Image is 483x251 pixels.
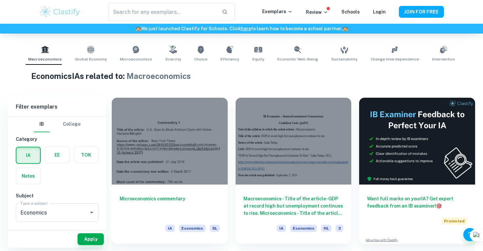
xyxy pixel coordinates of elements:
span: Equity [252,56,264,62]
button: Open [87,208,96,217]
button: Notes [16,168,40,184]
span: 🏫 [135,26,141,31]
button: Help and Feedback [463,228,476,241]
span: Promoted [441,217,467,225]
span: Economics [179,225,206,232]
span: HL [321,225,332,232]
span: Choice [194,56,207,62]
h6: Microeconomics commentary [120,195,220,217]
span: Intervention [432,56,455,62]
a: Macroeconomics - Title of the article- GDP at record high but unemployment continues to rise. Mic... [236,98,352,244]
a: Want full marks on yourIA? Get expert feedback from an IB examiner!PromotedAdvertise with Clastify [359,98,475,244]
h6: Filter exemplars [8,98,106,116]
button: TOK [74,147,98,163]
span: Economics [290,225,317,232]
h6: Category [16,136,99,143]
a: Login [373,9,386,14]
span: 🎯 [436,203,442,209]
span: Macroeconomics [28,56,62,62]
h6: Macroeconomics - Title of the article- GDP at record high but unemployment continues to rise. Mic... [243,195,344,217]
a: Schools [341,9,360,14]
img: Clastify logo [39,5,81,18]
h6: We just launched Clastify for Schools. Click to learn how to become a school partner. [1,25,482,32]
h6: Subject [16,192,99,199]
button: EE [45,147,69,163]
span: Microeconomics [120,56,152,62]
button: IB [34,116,50,132]
span: IA [165,225,175,232]
a: Microeconomics commentaryIAEconomicsSL [112,98,228,244]
span: SL [210,225,220,232]
span: IA [277,225,286,232]
input: Search for any exemplars... [108,3,217,21]
button: College [63,116,80,132]
img: Thumbnail [359,98,475,185]
div: Filter type choice [34,116,80,132]
span: Change Interdependence [371,56,419,62]
a: Advertise with Clastify [366,238,398,242]
span: Macroeconomics [126,71,191,81]
p: Exemplars [262,8,293,15]
span: 3 [335,225,343,232]
button: IA [16,147,40,163]
span: 🏫 [342,26,348,31]
span: Efficiency [220,56,239,62]
span: Global Economy [75,56,107,62]
a: here [241,26,251,31]
p: Review [306,9,328,16]
span: Scarcity [165,56,181,62]
h6: Want full marks on your IA ? Get expert feedback from an IB examiner! [367,195,467,210]
button: JOIN FOR FREE [399,6,444,18]
button: Apply [78,233,104,245]
label: Type a subject [20,200,48,206]
h1: Economics IAs related to: [31,70,452,82]
span: Economic Well-Being [277,56,318,62]
span: Sustainability [331,56,357,62]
